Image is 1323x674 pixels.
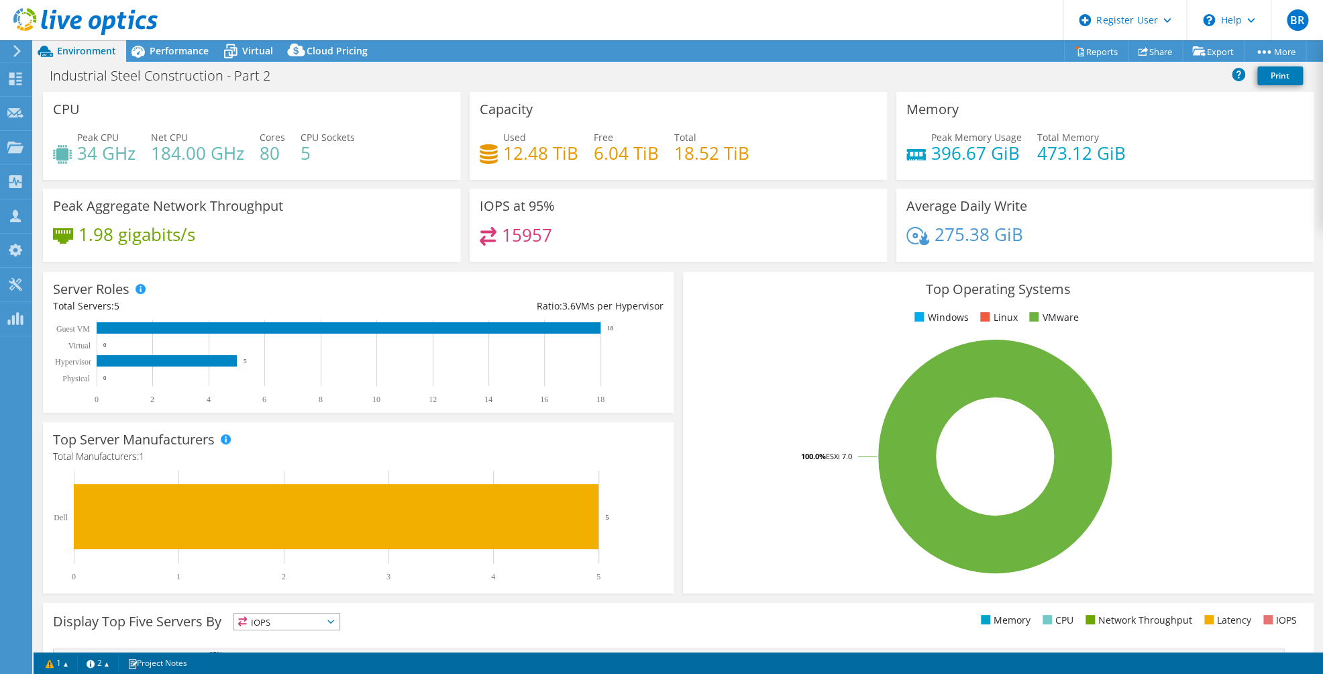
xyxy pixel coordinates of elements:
[491,572,495,581] text: 4
[480,199,555,213] h3: IOPS at 95%
[596,572,600,581] text: 5
[77,131,119,144] span: Peak CPU
[607,325,614,332] text: 18
[242,44,273,57] span: Virtual
[114,299,119,312] span: 5
[103,375,107,381] text: 0
[594,146,659,160] h4: 6.04 TiB
[1128,41,1183,62] a: Share
[53,199,283,213] h3: Peak Aggregate Network Throughput
[139,450,144,463] span: 1
[53,432,215,447] h3: Top Server Manufacturers
[372,395,380,404] text: 10
[935,227,1023,242] h4: 275.38 GiB
[826,451,852,461] tspan: ESXi 7.0
[53,449,664,464] h4: Total Manufacturers:
[72,572,76,581] text: 0
[801,451,826,461] tspan: 100.0%
[260,146,285,160] h4: 80
[53,102,80,117] h3: CPU
[977,310,1017,325] li: Linux
[931,146,1022,160] h4: 396.67 GiB
[906,199,1027,213] h3: Average Daily Write
[307,44,368,57] span: Cloud Pricing
[484,395,492,404] text: 14
[358,299,664,314] div: Ratio: VMs per Hypervisor
[301,146,355,160] h4: 5
[977,613,1030,628] li: Memory
[176,572,180,581] text: 1
[540,395,548,404] text: 16
[53,299,358,314] div: Total Servers:
[594,131,613,144] span: Free
[68,341,91,350] text: Virtual
[693,282,1304,297] h3: Top Operating Systems
[906,102,959,117] h3: Memory
[54,513,68,522] text: Dell
[503,146,578,160] h4: 12.48 TiB
[260,131,285,144] span: Cores
[596,395,604,404] text: 18
[150,395,154,404] text: 2
[95,395,99,404] text: 0
[605,513,609,521] text: 5
[1203,14,1215,26] svg: \n
[234,614,339,630] span: IOPS
[429,395,437,404] text: 12
[674,146,749,160] h4: 18.52 TiB
[77,655,119,671] a: 2
[1201,613,1251,628] li: Latency
[1037,131,1099,144] span: Total Memory
[103,342,107,348] text: 0
[77,146,136,160] h4: 34 GHz
[282,572,286,581] text: 2
[562,299,576,312] span: 3.6
[56,324,90,334] text: Guest VM
[262,395,266,404] text: 6
[386,572,390,581] text: 3
[319,395,323,404] text: 8
[1182,41,1245,62] a: Export
[301,131,355,144] span: CPU Sockets
[62,374,90,383] text: Physical
[1287,9,1308,31] span: BR
[244,358,247,365] text: 5
[78,227,195,242] h4: 1.98 gigabits/s
[674,131,696,144] span: Total
[151,146,244,160] h4: 184.00 GHz
[1026,310,1078,325] li: VMware
[44,68,291,83] h1: Industrial Steel Construction - Part 2
[36,655,78,671] a: 1
[57,44,116,57] span: Environment
[53,282,129,297] h3: Server Roles
[1260,613,1297,628] li: IOPS
[1037,146,1126,160] h4: 473.12 GiB
[1039,613,1073,628] li: CPU
[911,310,968,325] li: Windows
[480,102,533,117] h3: Capacity
[55,357,91,367] text: Hypervisor
[207,395,211,404] text: 4
[931,131,1022,144] span: Peak Memory Usage
[209,650,223,658] text: 95%
[1082,613,1192,628] li: Network Throughput
[1257,66,1303,85] a: Print
[1244,41,1306,62] a: More
[503,131,526,144] span: Used
[150,44,209,57] span: Performance
[1064,41,1128,62] a: Reports
[502,228,552,242] h4: 15957
[151,131,188,144] span: Net CPU
[118,655,197,671] a: Project Notes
